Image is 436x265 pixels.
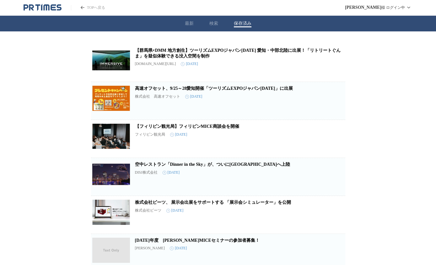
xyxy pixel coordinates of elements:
button: 検索 [209,21,218,26]
a: 【フィリピン観光局】フィリピンMICE商談会を開催 [135,124,239,129]
time: [DATE] [163,170,180,175]
a: 高速オフセット、9/25～28愛知開催「ツーリズムEXPOジャパン[DATE]」に出展 [135,86,293,91]
a: 【群馬県×DMM 地方創生】ツーリズムEXPOジャパン[DATE] 愛知・中部北陸に出展！「リトリートぐんま」を疑似体験できる没入空間を制作 [135,48,341,58]
button: 保存済み [234,21,251,26]
a: 株式会社ビーツ、 展示会出展をサポートする 「展示会シミュレーター」を公開 [135,200,291,205]
span: [PERSON_NAME] [345,5,381,10]
time: [DATE] [185,94,202,99]
p: [PERSON_NAME] [135,246,165,251]
p: 株式会社ビーツ [135,208,161,213]
a: PR TIMESのトップページはこちら [71,5,105,10]
button: 最新 [185,21,194,26]
a: 空中レストラン「Dinner in the Sky」が、ついに[GEOGRAPHIC_DATA]へ上陸 [135,162,290,167]
time: [DATE] [170,132,187,137]
p: 株式会社 高速オフセット [135,94,180,99]
time: [DATE] [170,246,187,251]
p: [DOMAIN_NAME][URL] [135,62,176,66]
time: [DATE] [181,62,198,66]
img: 【フィリピン観光局】フィリピンMICE商談会を開催 [92,124,130,149]
img: 株式会社ビーツ、 展示会出展をサポートする 「展示会シミュレーター」を公開 [92,200,130,225]
p: フィリピン観光局 [135,132,165,137]
img: 【群馬県×DMM 地方創生】ツーリズムEXPOジャパン2025 愛知・中部北陸に出展！「リトリートぐんま」を疑似体験できる没入空間を制作 [92,48,130,73]
a: [DATE]年度 [PERSON_NAME]MICEセミナーの参加者募集！ [135,238,260,243]
img: 空中レストラン「Dinner in the Sky」が、ついに大阪へ上陸 [92,162,130,187]
a: PR TIMESのトップページはこちら [24,4,62,11]
time: [DATE] [166,208,184,213]
img: 高速オフセット、9/25～28愛知開催「ツーリズムEXPOジャパン2025」に出展 [92,86,130,111]
p: DISJ株式会社 [135,170,158,175]
img: 令和７年度 東京都MICEセミナーの参加者募集！ [92,238,130,263]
